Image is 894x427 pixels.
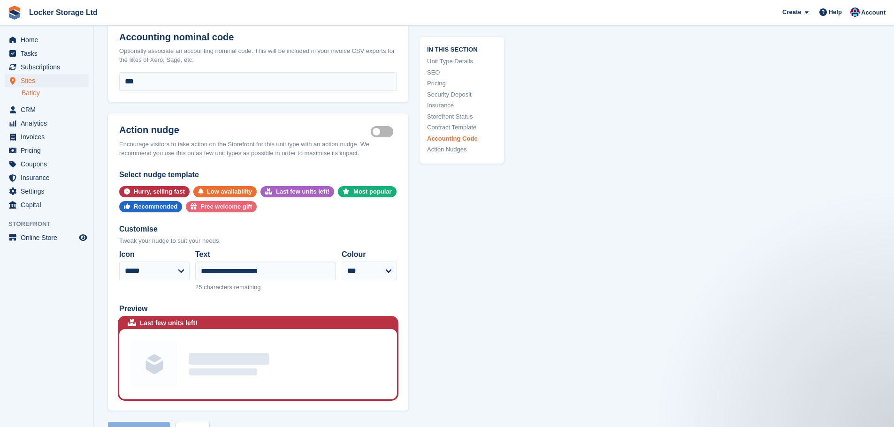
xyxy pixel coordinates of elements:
[5,198,89,211] a: menu
[21,74,77,87] span: Sites
[186,201,257,212] button: Free welcome gift
[861,8,886,17] span: Account
[371,131,397,132] label: Is active
[195,284,202,291] span: 25
[427,44,497,53] span: In this section
[21,103,77,116] span: CRM
[21,231,77,244] span: Online Store
[427,134,497,143] a: Accounting Code
[260,186,334,197] button: Last few units left!
[829,7,842,17] span: Help
[119,32,397,43] h2: Accounting nominal code
[119,169,397,180] div: Select nudge template
[25,5,101,20] a: Locker Storage Ltd
[119,186,190,197] button: Hurry, selling fast
[5,60,89,74] a: menu
[140,318,198,328] div: Last few units left!
[22,89,89,97] a: Batley
[5,157,89,171] a: menu
[21,198,77,211] span: Capital
[204,284,260,291] span: characters remaining
[5,144,89,157] a: menu
[5,74,89,87] a: menu
[8,6,22,20] img: stora-icon-8386f47178a22dfd0bd8f6a31ec36ba5ce8667c1dd55bd0f319d3a0aa187defe.svg
[5,171,89,184] a: menu
[427,145,497,154] a: Action Nudges
[8,219,93,229] span: Storefront
[21,33,77,46] span: Home
[5,47,89,60] a: menu
[195,249,336,260] label: Text
[21,185,77,198] span: Settings
[782,7,801,17] span: Create
[5,103,89,116] a: menu
[21,60,77,74] span: Subscriptions
[134,186,185,197] div: Hurry, selling fast
[119,303,397,315] div: Preview
[207,186,252,197] div: Low availability
[5,130,89,143] a: menu
[119,125,371,136] h2: Action nudge
[200,201,252,212] div: Free welcome gift
[5,185,89,198] a: menu
[338,186,397,197] button: Most popular
[427,112,497,121] a: Storefront Status
[21,117,77,130] span: Analytics
[427,90,497,99] a: Security Deposit
[119,249,190,260] label: Icon
[119,201,182,212] button: Recommended
[276,186,329,197] div: Last few units left!
[21,130,77,143] span: Invoices
[119,46,397,65] div: Optionally associate an accounting nominal code. This will be included in your invoice CSV export...
[850,7,860,17] img: Locker Storage Ltd
[21,144,77,157] span: Pricing
[119,236,397,246] div: Tweak your nudge to suit your needs.
[5,231,89,244] a: menu
[427,57,497,66] a: Unit Type Details
[21,157,77,171] span: Coupons
[342,249,397,260] label: Colour
[131,341,178,388] img: Unit group image placeholder
[427,67,497,77] a: SEO
[119,224,397,235] div: Customise
[193,186,257,197] button: Low availability
[21,47,77,60] span: Tasks
[134,201,177,212] div: Recommended
[427,79,497,88] a: Pricing
[21,171,77,184] span: Insurance
[427,101,497,110] a: Insurance
[119,140,397,158] div: Encourage visitors to take action on the Storefront for this unit type with an action nudge. We r...
[77,232,89,243] a: Preview store
[5,33,89,46] a: menu
[353,186,392,197] div: Most popular
[5,117,89,130] a: menu
[427,123,497,132] a: Contract Template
